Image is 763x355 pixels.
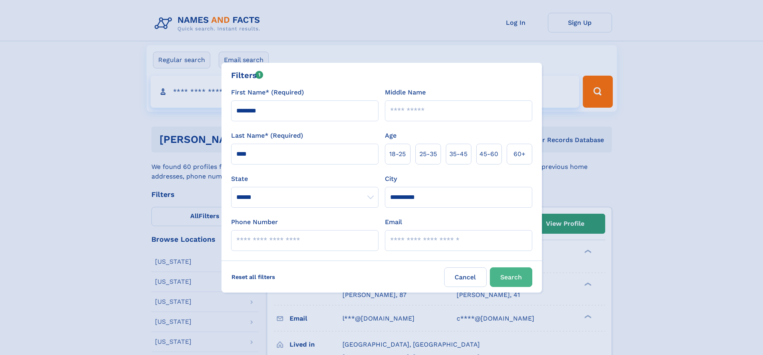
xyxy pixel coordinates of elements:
[479,149,498,159] span: 45‑60
[389,149,406,159] span: 18‑25
[231,88,304,97] label: First Name* (Required)
[385,88,426,97] label: Middle Name
[385,131,397,140] label: Age
[231,69,264,81] div: Filters
[490,267,532,287] button: Search
[231,174,378,184] label: State
[513,149,525,159] span: 60+
[419,149,437,159] span: 25‑35
[385,174,397,184] label: City
[444,267,487,287] label: Cancel
[231,217,278,227] label: Phone Number
[385,217,402,227] label: Email
[449,149,467,159] span: 35‑45
[231,131,303,140] label: Last Name* (Required)
[226,267,280,287] label: Reset all filters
